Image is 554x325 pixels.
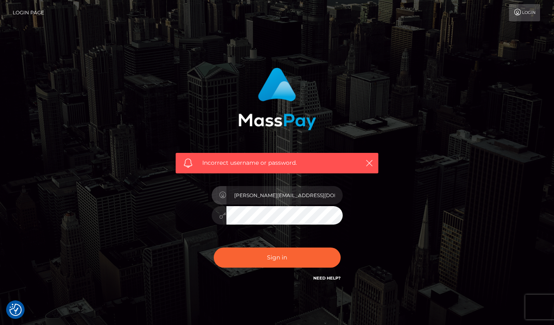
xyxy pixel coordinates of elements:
[226,186,343,205] input: Username...
[9,304,22,316] button: Consent Preferences
[313,275,341,281] a: Need Help?
[202,159,352,167] span: Incorrect username or password.
[13,4,44,21] a: Login Page
[238,68,316,130] img: MassPay Login
[9,304,22,316] img: Revisit consent button
[214,248,341,268] button: Sign in
[509,4,540,21] a: Login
